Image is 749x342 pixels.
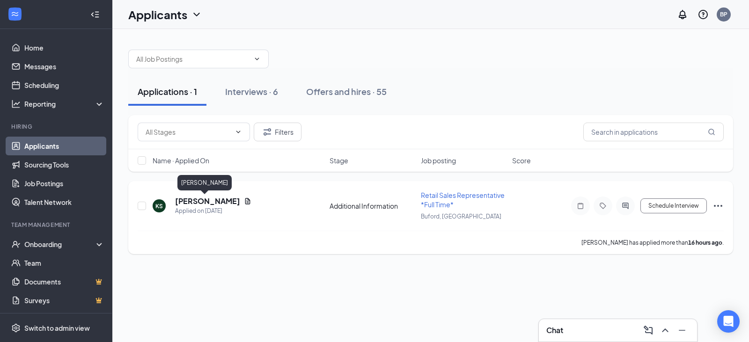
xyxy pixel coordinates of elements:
[546,325,563,335] h3: Chat
[421,213,501,220] span: Buford, [GEOGRAPHIC_DATA]
[191,9,202,20] svg: ChevronDown
[330,201,415,211] div: Additional Information
[24,323,90,333] div: Switch to admin view
[720,10,727,18] div: BP
[643,325,654,336] svg: ComposeMessage
[676,325,688,336] svg: Minimize
[177,175,232,190] div: [PERSON_NAME]
[581,239,724,247] p: [PERSON_NAME] has applied more than .
[24,291,104,310] a: SurveysCrown
[675,323,690,338] button: Minimize
[146,127,231,137] input: All Stages
[24,240,96,249] div: Onboarding
[575,202,586,210] svg: Note
[253,55,261,63] svg: ChevronDown
[708,128,715,136] svg: MagnifyingGlass
[640,198,707,213] button: Schedule Interview
[306,86,387,97] div: Offers and hires · 55
[330,156,348,165] span: Stage
[136,54,250,64] input: All Job Postings
[712,200,724,211] svg: Ellipses
[11,240,21,249] svg: UserCheck
[11,323,21,333] svg: Settings
[421,156,456,165] span: Job posting
[24,174,104,193] a: Job Postings
[24,76,104,95] a: Scheduling
[90,10,100,19] svg: Collapse
[155,202,163,210] div: KS
[254,123,301,141] button: Filter Filters
[658,323,673,338] button: ChevronUp
[512,156,531,165] span: Score
[688,239,722,246] b: 16 hours ago
[175,206,251,216] div: Applied on [DATE]
[660,325,671,336] svg: ChevronUp
[24,137,104,155] a: Applicants
[24,99,105,109] div: Reporting
[24,193,104,211] a: Talent Network
[24,57,104,76] a: Messages
[641,323,656,338] button: ComposeMessage
[138,86,197,97] div: Applications · 1
[11,99,21,109] svg: Analysis
[677,9,688,20] svg: Notifications
[421,191,505,209] span: Retail Sales Representative *Full Time*
[244,197,251,205] svg: Document
[583,123,724,141] input: Search in applications
[11,221,103,229] div: Team Management
[11,123,103,131] div: Hiring
[24,155,104,174] a: Sourcing Tools
[24,254,104,272] a: Team
[24,272,104,291] a: DocumentsCrown
[153,156,209,165] span: Name · Applied On
[620,202,631,210] svg: ActiveChat
[10,9,20,19] svg: WorkstreamLogo
[128,7,187,22] h1: Applicants
[717,310,740,333] div: Open Intercom Messenger
[597,202,609,210] svg: Tag
[24,38,104,57] a: Home
[225,86,278,97] div: Interviews · 6
[262,126,273,138] svg: Filter
[175,196,240,206] h5: [PERSON_NAME]
[698,9,709,20] svg: QuestionInfo
[235,128,242,136] svg: ChevronDown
